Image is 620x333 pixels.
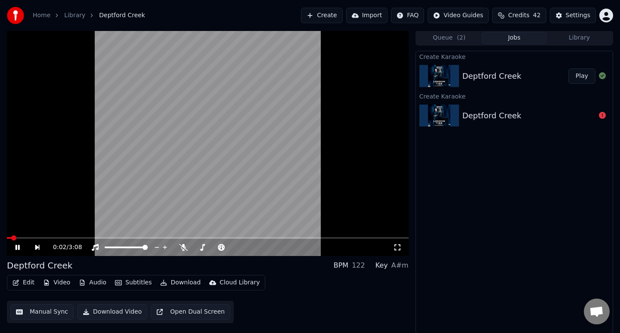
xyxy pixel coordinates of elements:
button: Audio [75,277,110,289]
button: Subtitles [112,277,155,289]
div: A#m [391,260,409,271]
button: Credits42 [492,8,546,23]
button: Download Video [77,304,147,320]
button: Open Dual Screen [151,304,230,320]
div: / [53,243,74,252]
button: Play [568,68,595,84]
a: Home [33,11,50,20]
button: Queue [417,32,482,44]
div: Deptford Creek [462,70,521,82]
button: Import [346,8,387,23]
div: Deptford Creek [7,259,72,271]
div: Create Karaoke [416,51,613,62]
button: Download [157,277,204,289]
div: Cloud Library [220,278,260,287]
span: Deptford Creek [99,11,145,20]
div: Deptford Creek [462,110,521,122]
div: Key [375,260,388,271]
button: Jobs [482,32,547,44]
button: Settings [550,8,596,23]
nav: breadcrumb [33,11,145,20]
span: 3:08 [68,243,82,252]
button: Video [40,277,74,289]
span: 0:02 [53,243,66,252]
div: Create Karaoke [416,91,613,101]
button: Manual Sync [10,304,74,320]
a: Library [64,11,85,20]
div: Settings [566,11,590,20]
button: Video Guides [428,8,489,23]
span: 42 [533,11,541,20]
button: FAQ [391,8,424,23]
button: Edit [9,277,38,289]
div: BPM [334,260,348,271]
button: Create [301,8,343,23]
span: ( 2 ) [457,34,465,42]
span: Credits [508,11,529,20]
div: Open chat [584,299,610,324]
div: 122 [352,260,365,271]
button: Library [547,32,612,44]
img: youka [7,7,24,24]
